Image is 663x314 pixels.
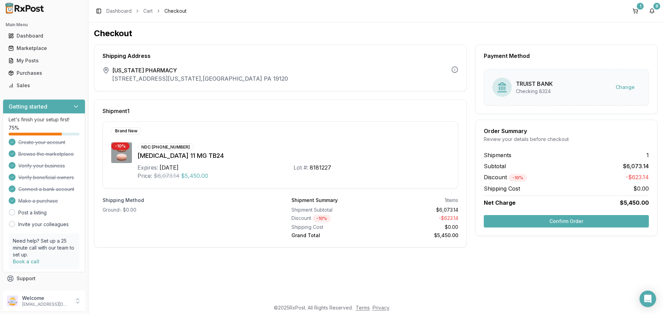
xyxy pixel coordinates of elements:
[18,221,69,228] a: Invite your colleagues
[620,199,649,207] span: $5,450.00
[137,143,194,151] div: NDC: [PHONE_NUMBER]
[310,163,331,172] div: 8181227
[103,53,458,59] div: Shipping Address
[137,151,450,161] div: [MEDICAL_DATA] 11 MG TB24
[291,232,372,239] div: Grand Total
[291,224,372,231] div: Shipping Cost
[18,174,74,181] span: Verify beneficial owners
[112,66,288,74] span: [US_STATE] PHARMACY
[160,163,179,172] div: [DATE]
[137,163,158,172] div: Expires:
[22,302,70,307] p: [EMAIL_ADDRESS][DOMAIN_NAME]
[637,3,644,10] div: 1
[181,172,208,180] span: $5,450.00
[378,206,459,213] div: $6,073.14
[3,43,85,54] button: Marketplace
[154,172,180,180] span: $6,073.14
[111,142,132,163] img: Xeljanz XR 11 MG TB24
[623,162,649,170] span: $6,073.14
[106,8,132,14] a: Dashboard
[484,151,511,159] span: Shipments
[112,74,288,83] p: [STREET_ADDRESS][US_STATE] , [GEOGRAPHIC_DATA] PA 19120
[3,80,85,91] button: Sales
[626,173,649,182] span: -$623.14
[291,215,372,222] div: Discount
[6,42,83,54] a: Marketplace
[3,285,85,297] button: Feedback
[3,55,85,66] button: My Posts
[484,184,520,193] span: Shipping Cost
[3,68,85,79] button: Purchases
[8,57,80,64] div: My Posts
[3,30,85,41] button: Dashboard
[8,70,80,77] div: Purchases
[22,295,70,302] p: Welcome
[6,54,83,67] a: My Posts
[9,102,47,111] h3: Getting started
[8,32,80,39] div: Dashboard
[18,162,65,169] span: Verify your business
[103,197,269,204] label: Shipping Method
[640,291,656,307] div: Open Intercom Messenger
[6,67,83,79] a: Purchases
[18,151,74,158] span: Browse the marketplace
[378,232,459,239] div: $5,450.00
[8,82,80,89] div: Sales
[13,259,39,264] a: Book a call
[18,186,74,193] span: Connect a bank account
[111,127,141,135] div: Brand New
[653,3,660,10] div: 9
[3,272,85,285] button: Support
[646,151,649,159] span: 1
[6,79,83,92] a: Sales
[111,142,129,150] div: - 10 %
[356,305,370,311] a: Terms
[17,287,40,294] span: Feedback
[378,215,459,222] div: - $623.14
[13,237,75,258] p: Need help? Set up a 25 minute call with our team to set up.
[18,209,47,216] a: Post a listing
[516,88,553,95] div: Checking 8324
[484,215,649,227] button: Confirm Order
[646,6,657,17] button: 9
[8,45,80,52] div: Marketplace
[484,174,527,181] span: Discount
[294,163,308,172] div: Lot #:
[509,174,527,182] div: - 10 %
[18,197,58,204] span: Make a purchase
[9,116,79,123] p: Let's finish your setup first!
[484,162,506,170] span: Subtotal
[164,8,186,14] span: Checkout
[7,295,18,306] img: User avatar
[610,81,640,93] button: Change
[484,128,649,134] div: Order Summary
[94,28,657,39] h1: Checkout
[378,224,459,231] div: $0.00
[516,80,553,88] div: TRUIST BANK
[291,197,338,204] div: Shipment Summary
[484,53,649,59] div: Payment Method
[313,215,331,222] div: - 10 %
[6,22,83,28] h2: Main Menu
[18,139,65,146] span: Create your account
[291,206,372,213] div: Shipment Subtotal
[633,184,649,193] span: $0.00
[9,124,19,131] span: 75 %
[143,8,153,14] a: Cart
[103,206,269,213] div: Ground - $0.00
[106,8,186,14] nav: breadcrumb
[630,6,641,17] button: 1
[137,172,152,180] div: Price:
[103,108,129,114] span: Shipment 1
[3,3,47,14] img: RxPost Logo
[373,305,390,311] a: Privacy
[484,199,516,206] span: Net Charge
[484,136,649,143] div: Review your details before checkout
[445,197,458,204] div: 1 items
[6,30,83,42] a: Dashboard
